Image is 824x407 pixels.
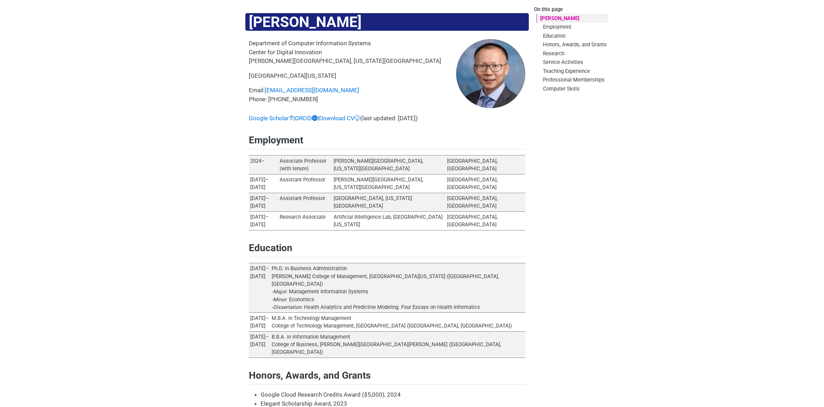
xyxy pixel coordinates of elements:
td: [PERSON_NAME][GEOGRAPHIC_DATA], [US_STATE][GEOGRAPHIC_DATA] [332,155,445,174]
td: 2024– [249,155,278,174]
li: Google Cloud Research Credits Award ($5,000), 2024 [261,390,525,399]
a: ORCID [295,115,318,122]
h2: On this page [534,7,608,13]
a: Professional Memberships [536,76,608,84]
td: [GEOGRAPHIC_DATA], [US_STATE][GEOGRAPHIC_DATA] [332,193,445,211]
a: Employment [536,23,608,31]
a: Teaching Experience [536,67,608,75]
a: Research [536,49,608,58]
em: Dissertation [273,304,301,310]
td: B.B.A. in Information Management College of Business, [PERSON_NAME][GEOGRAPHIC_DATA][PERSON_NAME]... [270,331,525,358]
h1: [PERSON_NAME] [245,13,529,31]
a: Service Activities [536,58,608,67]
td: [GEOGRAPHIC_DATA], [GEOGRAPHIC_DATA] [445,155,525,174]
td: [PERSON_NAME][GEOGRAPHIC_DATA], [US_STATE][GEOGRAPHIC_DATA] [332,174,445,193]
em: Minor [273,296,286,303]
h2: Education [249,242,525,257]
td: [DATE]–[DATE] [249,211,278,230]
p: Email: Phone: [PHONE_NUMBER] [249,86,456,104]
td: Artificial Intelligence Lab, [GEOGRAPHIC_DATA][US_STATE] [332,211,445,230]
p: | | (last updated: [DATE]) [249,114,525,123]
td: [GEOGRAPHIC_DATA], [GEOGRAPHIC_DATA] [445,193,525,211]
p: [GEOGRAPHIC_DATA][US_STATE] [249,72,456,81]
td: [DATE]–[DATE] [249,263,271,313]
a: Computer Skills [536,84,608,93]
h2: Honors, Awards, and Grants [249,370,525,385]
td: [DATE]–[DATE] [249,174,278,193]
td: [DATE]–[DATE] [249,313,271,331]
td: [DATE]–[DATE] [249,193,278,211]
em: Major [273,288,286,295]
a: [EMAIL_ADDRESS][DOMAIN_NAME] [265,87,359,94]
td: M.B.A. in Technology Management College of Technology Management, [GEOGRAPHIC_DATA] ([GEOGRAPHIC_... [270,313,525,331]
td: Ph.D. in Business Administration [PERSON_NAME] College of Management, [GEOGRAPHIC_DATA][US_STATE]... [270,263,525,313]
a: [PERSON_NAME] [536,14,608,22]
img: yukai.jpg [456,39,525,108]
a: Download CV [319,115,360,122]
h2: Employment [249,134,525,149]
td: [GEOGRAPHIC_DATA], [GEOGRAPHIC_DATA] [445,211,525,230]
td: Assistant Professor [278,174,332,193]
td: Research Associate [278,211,332,230]
a: Honors, Awards, and Grants [536,40,608,49]
td: Assistant Professor [278,193,332,211]
a: Google Scholar [249,115,293,122]
td: [DATE]–[DATE] [249,331,271,358]
td: Associate Professor (with tenure) [278,155,332,174]
a: Education [536,31,608,40]
td: [GEOGRAPHIC_DATA], [GEOGRAPHIC_DATA] [445,174,525,193]
p: Department of Computer Information Systems Center for Digital Innovation [PERSON_NAME][GEOGRAPHIC... [249,39,456,66]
